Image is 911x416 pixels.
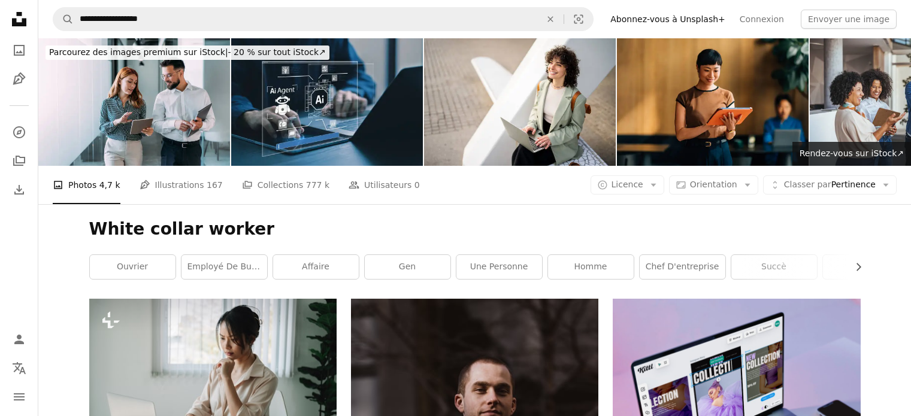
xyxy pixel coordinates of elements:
[537,8,564,31] button: Effacer
[763,175,897,195] button: Classer parPertinence
[7,178,31,202] a: Historique de téléchargement
[53,8,74,31] button: Rechercher sur Unsplash
[591,175,664,195] button: Licence
[823,255,909,279] a: dedan
[231,38,423,166] img: Les agents d’IA analysent les entreprises avec des assistants pour effectuer des tâches qui corre...
[365,255,450,279] a: gen
[617,38,809,166] img: Femme d’affaires asiatique utilisant une tablette numérique dans un espace de bureau moderne
[89,218,861,240] h1: White collar worker
[848,255,861,279] button: faire défiler la liste vers la droite
[733,10,791,29] a: Connexion
[792,142,911,166] a: Rendez-vous sur iStock↗
[306,178,329,192] span: 777 k
[456,255,542,279] a: une personne
[49,47,228,57] span: Parcourez des images premium sur iStock |
[89,375,337,386] a: Jeune femme d’affaires asiatique pensant à quelque chose tout en étant assise devant un ordinateu...
[548,255,634,279] a: homme
[612,180,643,189] span: Licence
[49,47,326,57] span: - 20 % sur tout iStock ↗
[414,178,420,192] span: 0
[690,180,737,189] span: Orientation
[7,38,31,62] a: Photos
[349,166,420,204] a: Utilisateurs 0
[424,38,616,166] img: Femme assise à l’extérieur et utilisant son ordinateur portable. Profitez d’une connexion Wi-Fi g...
[603,10,733,29] a: Abonnez-vous à Unsplash+
[38,38,337,67] a: Parcourez des images premium sur iStock|- 20 % sur tout iStock↗
[640,255,725,279] a: chef d'entreprise
[801,10,897,29] button: Envoyer une image
[181,255,267,279] a: employé de bureau
[38,38,230,166] img: Making decision on the move
[207,178,223,192] span: 167
[90,255,175,279] a: ouvrier
[7,120,31,144] a: Explorer
[800,148,904,158] span: Rendez-vous sur iStock ↗
[53,7,594,31] form: Rechercher des visuels sur tout le site
[273,255,359,279] a: affaire
[784,180,831,189] span: Classer par
[669,175,758,195] button: Orientation
[7,67,31,91] a: Illustrations
[242,166,329,204] a: Collections 777 k
[7,327,31,351] a: Connexion / S’inscrire
[731,255,817,279] a: succè
[784,179,876,191] span: Pertinence
[564,8,593,31] button: Recherche de visuels
[7,385,31,409] button: Menu
[7,356,31,380] button: Langue
[140,166,223,204] a: Illustrations 167
[7,149,31,173] a: Collections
